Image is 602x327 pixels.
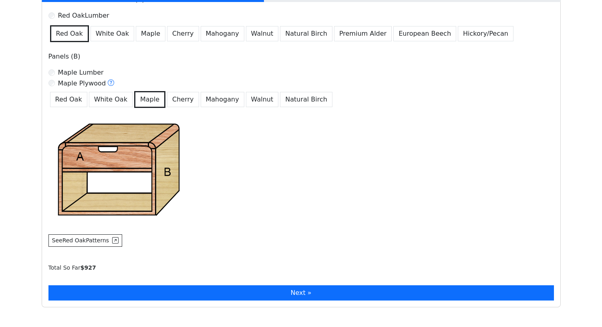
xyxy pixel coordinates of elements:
[50,25,89,42] button: Red Oak
[167,92,199,107] button: Cherry
[246,26,279,41] button: Walnut
[334,26,392,41] button: Premium Alder
[58,68,104,77] label: Maple Lumber
[58,11,109,20] label: Red Oak Lumber
[107,78,115,89] button: Maple Plywood
[246,92,279,107] button: Walnut
[134,91,165,108] button: Maple
[280,26,332,41] button: Natural Birch
[48,234,123,247] button: SeeRed OakPatterns
[58,78,115,89] label: Maple Plywood
[48,118,189,221] img: Structure example - Stretchers(A)
[280,92,332,107] button: Natural Birch
[50,92,87,107] button: Red Oak
[89,92,133,107] button: White Oak
[201,92,244,107] button: Mahogany
[81,264,96,271] b: $ 927
[48,53,81,60] span: Panels (B)
[167,26,199,41] button: Cherry
[136,26,165,41] button: Maple
[91,26,134,41] button: White Oak
[48,264,96,271] small: Total So Far
[48,285,554,301] button: Next »
[393,26,456,41] button: European Beech
[458,26,513,41] button: Hickory/Pecan
[201,26,244,41] button: Mahogany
